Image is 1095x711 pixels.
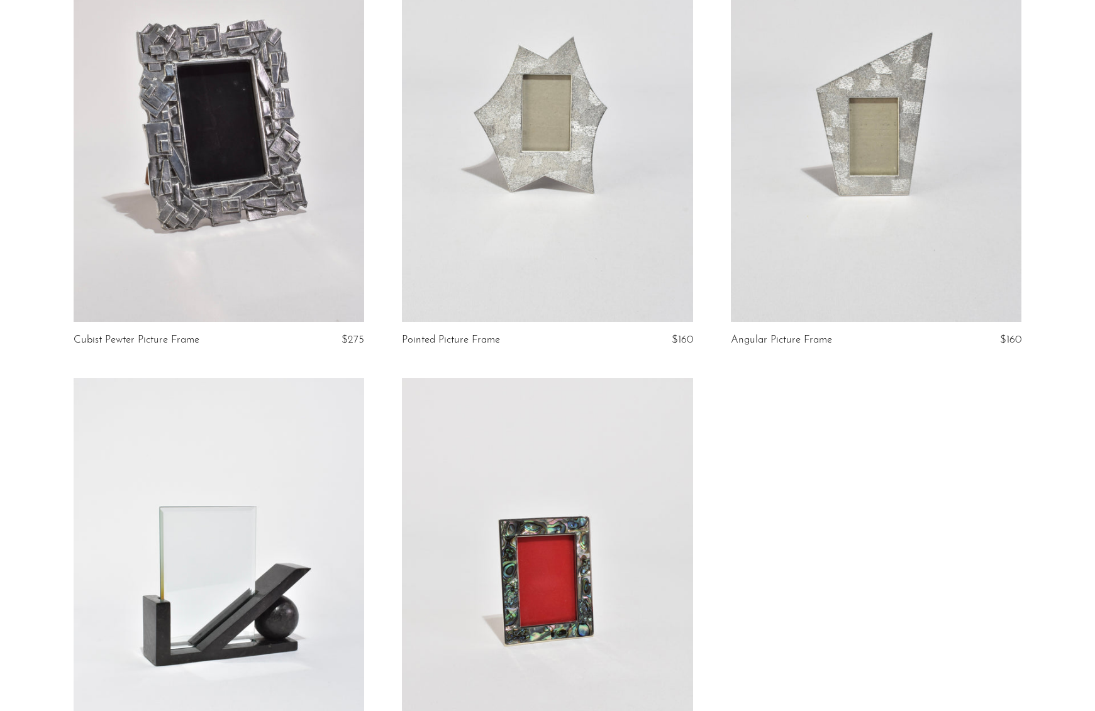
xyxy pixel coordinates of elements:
[74,334,199,346] a: Cubist Pewter Picture Frame
[402,334,500,346] a: Pointed Picture Frame
[672,334,693,345] span: $160
[731,334,832,346] a: Angular Picture Frame
[342,334,364,345] span: $275
[1000,334,1021,345] span: $160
